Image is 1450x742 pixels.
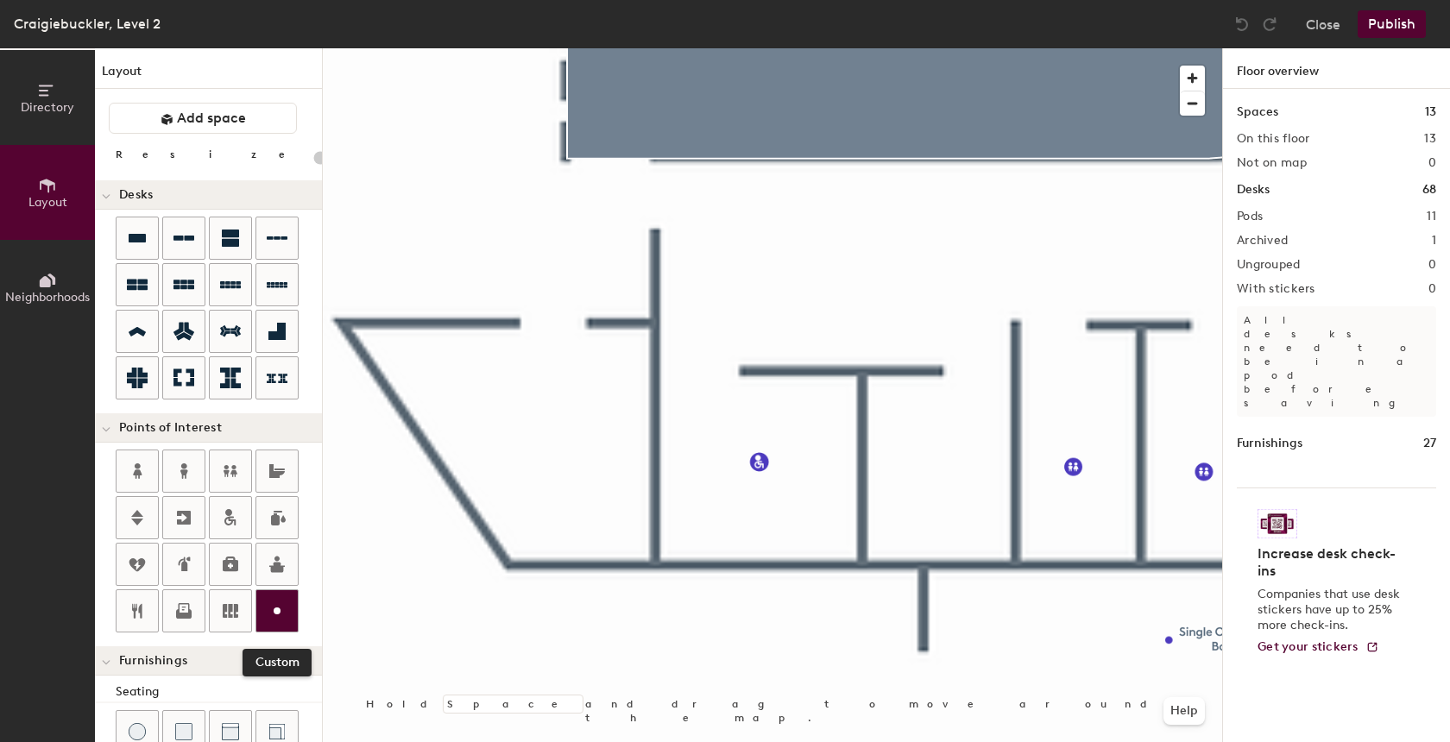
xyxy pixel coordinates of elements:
div: Resize [116,148,306,161]
a: Get your stickers [1258,640,1379,655]
h2: 13 [1424,132,1436,146]
h1: 13 [1425,103,1436,122]
img: Couch (corner) [268,723,286,740]
h2: 0 [1428,156,1436,170]
img: Redo [1261,16,1278,33]
h4: Increase desk check-ins [1258,545,1405,580]
img: Cushion [175,723,192,740]
img: Couch (middle) [222,723,239,740]
button: Close [1306,10,1340,38]
img: Stool [129,723,146,740]
h1: Furnishings [1237,434,1302,453]
span: Get your stickers [1258,639,1359,654]
span: Directory [21,100,74,115]
h1: 27 [1423,434,1436,453]
div: Craigiebuckler, Level 2 [14,13,161,35]
span: Desks [119,188,153,202]
h1: Floor overview [1223,48,1450,89]
h2: On this floor [1237,132,1310,146]
span: Neighborhoods [5,290,90,305]
h2: 11 [1427,210,1436,223]
div: Seating [116,682,322,701]
button: Custom [255,589,299,632]
h1: 68 [1422,180,1436,199]
p: Companies that use desk stickers have up to 25% more check-ins. [1258,587,1405,633]
img: Sticker logo [1258,509,1297,538]
h2: Archived [1237,234,1288,248]
h2: Not on map [1237,156,1307,170]
h2: 0 [1428,282,1436,296]
button: Help [1163,697,1205,725]
h2: 1 [1432,234,1436,248]
h2: With stickers [1237,282,1315,296]
h2: 0 [1428,258,1436,272]
button: Publish [1358,10,1426,38]
span: Points of Interest [119,421,222,435]
span: Layout [28,195,67,210]
h1: Layout [95,62,322,89]
h2: Ungrouped [1237,258,1301,272]
p: All desks need to be in a pod before saving [1237,306,1436,417]
span: Add space [177,110,246,127]
span: Furnishings [119,654,187,668]
button: Add space [109,103,297,134]
h1: Desks [1237,180,1270,199]
h1: Spaces [1237,103,1278,122]
h2: Pods [1237,210,1263,223]
img: Undo [1233,16,1251,33]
